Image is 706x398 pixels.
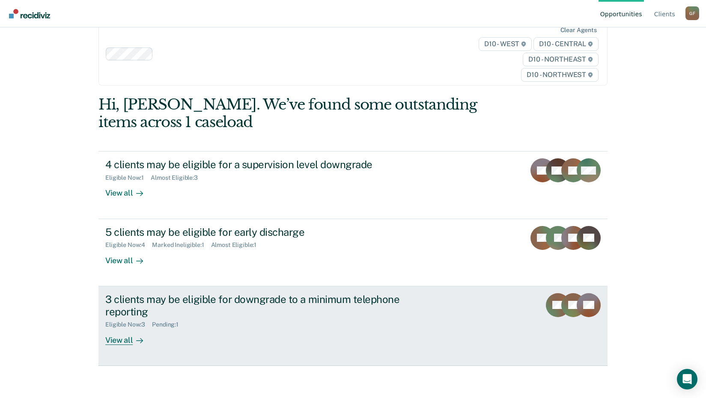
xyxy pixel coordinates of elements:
[152,321,185,328] div: Pending : 1
[211,241,264,249] div: Almost Eligible : 1
[98,151,608,219] a: 4 clients may be eligible for a supervision level downgradeEligible Now:1Almost Eligible:3View all
[98,219,608,286] a: 5 clients may be eligible for early dischargeEligible Now:4Marked Ineligible:1Almost Eligible:1Vi...
[685,6,699,20] div: G F
[98,96,506,131] div: Hi, [PERSON_NAME]. We’ve found some outstanding items across 1 caseload
[479,37,532,51] span: D10 - WEST
[523,53,598,66] span: D10 - NORTHEAST
[105,181,153,198] div: View all
[105,321,152,328] div: Eligible Now : 3
[105,249,153,265] div: View all
[533,37,599,51] span: D10 - CENTRAL
[105,293,406,318] div: 3 clients may be eligible for downgrade to a minimum telephone reporting
[105,158,406,171] div: 4 clients may be eligible for a supervision level downgrade
[677,369,697,389] div: Open Intercom Messenger
[521,68,598,82] span: D10 - NORTHWEST
[685,6,699,20] button: Profile dropdown button
[151,174,205,181] div: Almost Eligible : 3
[9,9,50,18] img: Recidiviz
[560,27,597,34] div: Clear agents
[105,241,152,249] div: Eligible Now : 4
[152,241,211,249] div: Marked Ineligible : 1
[98,286,608,366] a: 3 clients may be eligible for downgrade to a minimum telephone reportingEligible Now:3Pending:1Vi...
[105,174,151,181] div: Eligible Now : 1
[105,226,406,238] div: 5 clients may be eligible for early discharge
[105,328,153,345] div: View all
